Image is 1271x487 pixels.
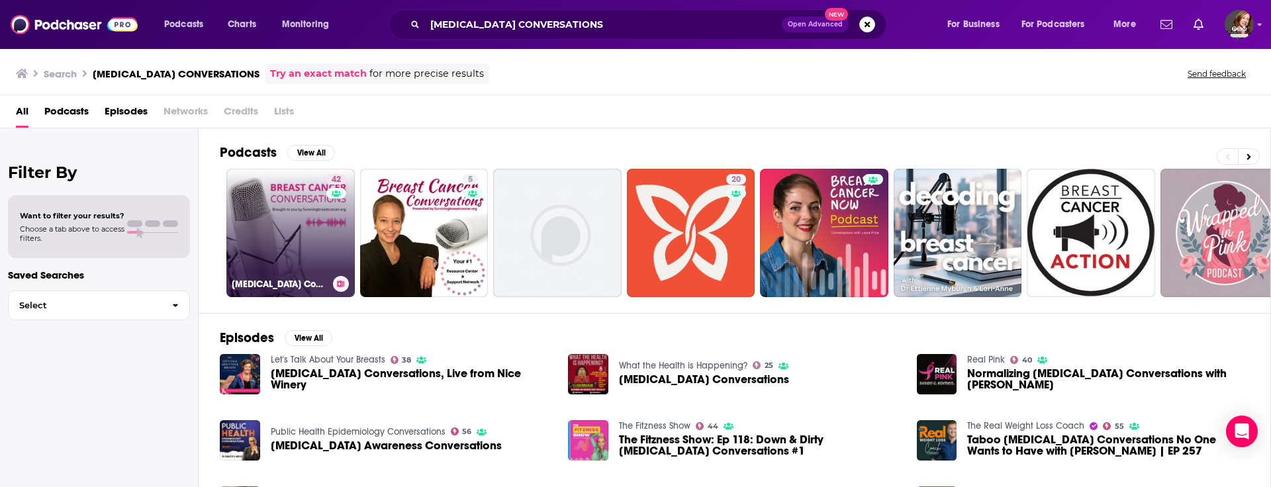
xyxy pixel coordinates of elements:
span: For Podcasters [1021,15,1085,34]
a: EpisodesView All [220,330,332,346]
a: Normalizing Breast Cancer Conversations with Michael Cox [967,368,1249,390]
button: open menu [1013,14,1104,35]
span: 56 [462,429,471,435]
span: Monitoring [282,15,329,34]
span: [MEDICAL_DATA] Awareness Conversations [271,440,502,451]
a: Breast Cancer Awareness Conversations [271,440,502,451]
span: Credits [224,101,258,128]
img: Breast Cancer Conversations [568,354,608,394]
span: 44 [708,423,718,429]
span: Normalizing [MEDICAL_DATA] Conversations with [PERSON_NAME] [967,368,1249,390]
a: Show notifications dropdown [1155,13,1178,36]
span: Taboo [MEDICAL_DATA] Conversations No One Wants to Have with [PERSON_NAME] | EP 257 [967,434,1249,457]
a: Let's Talk About Your Breasts [271,354,385,365]
a: Episodes [105,101,148,128]
span: [MEDICAL_DATA] Conversations, Live from Nice Winery [271,368,553,390]
span: Choose a tab above to access filters. [20,224,124,243]
h2: Podcasts [220,144,277,161]
button: View All [285,330,332,346]
a: 42 [326,174,346,185]
a: Public Health Epidemiology Conversations [271,426,446,437]
span: Lists [274,101,294,128]
div: Search podcasts, credits, & more... [401,9,899,40]
span: 5 [468,173,473,187]
span: Select [9,301,162,310]
span: for more precise results [369,66,484,81]
a: 56 [451,427,472,435]
span: The Fitzness Show: Ep 118: Down & Dirty [MEDICAL_DATA] Conversations #1 [619,434,901,457]
span: 40 [1022,357,1032,363]
span: 55 [1115,423,1124,429]
img: Podchaser - Follow, Share and Rate Podcasts [11,12,138,37]
button: Show profile menu [1225,10,1254,39]
span: 20 [731,173,741,187]
a: 55 [1103,422,1124,430]
span: 25 [765,363,773,369]
span: More [1113,15,1136,34]
h3: [MEDICAL_DATA] CONVERSATIONS [93,67,259,80]
p: Saved Searches [8,269,190,281]
img: Normalizing Breast Cancer Conversations with Michael Cox [917,354,957,394]
h2: Filter By [8,163,190,182]
a: Charts [219,14,264,35]
button: open menu [938,14,1016,35]
span: For Business [947,15,1000,34]
button: open menu [273,14,346,35]
a: Breast Cancer Conversations, Live from Nice Winery [271,368,553,390]
button: View All [287,145,335,161]
a: Taboo Breast Cancer Conversations No One Wants to Have with Laura Carfang | EP 257 [967,434,1249,457]
a: Podcasts [44,101,89,128]
button: open menu [1104,14,1153,35]
button: open menu [155,14,220,35]
span: Networks [164,101,208,128]
span: Charts [228,15,256,34]
span: 42 [332,173,341,187]
a: Breast Cancer Conversations [619,374,789,385]
a: PodcastsView All [220,144,335,161]
button: Send feedback [1184,68,1250,79]
h3: Search [44,67,77,80]
a: Real Pink [967,354,1005,365]
span: [MEDICAL_DATA] Conversations [619,374,789,385]
a: The Fitzness Show [619,420,690,431]
a: 20 [726,174,746,185]
a: 44 [696,422,718,430]
img: The Fitzness Show: Ep 118: Down & Dirty Breast Cancer Conversations #1 [568,420,608,461]
a: 42[MEDICAL_DATA] Conversations [226,169,355,297]
span: Logged in as pamelastevensmedia [1225,10,1254,39]
img: Breast Cancer Conversations, Live from Nice Winery [220,354,260,394]
button: Open AdvancedNew [782,17,849,32]
a: 40 [1010,356,1032,364]
span: New [825,8,849,21]
input: Search podcasts, credits, & more... [425,14,782,35]
a: The Fitzness Show: Ep 118: Down & Dirty Breast Cancer Conversations #1 [619,434,901,457]
img: Breast Cancer Awareness Conversations [220,420,260,461]
a: 5 [360,169,489,297]
a: All [16,101,28,128]
a: 38 [391,356,412,364]
span: 38 [402,357,411,363]
h3: [MEDICAL_DATA] Conversations [232,279,328,290]
img: Taboo Breast Cancer Conversations No One Wants to Have with Laura Carfang | EP 257 [917,420,957,461]
a: 5 [463,174,478,185]
span: Open Advanced [788,21,843,28]
button: Select [8,290,190,320]
h2: Episodes [220,330,274,346]
a: Try an exact match [270,66,367,81]
img: User Profile [1225,10,1254,39]
span: Want to filter your results? [20,211,124,220]
div: Open Intercom Messenger [1226,416,1258,447]
a: What the Health is Happening? [619,360,747,371]
a: 20 [627,169,755,297]
a: Show notifications dropdown [1188,13,1209,36]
